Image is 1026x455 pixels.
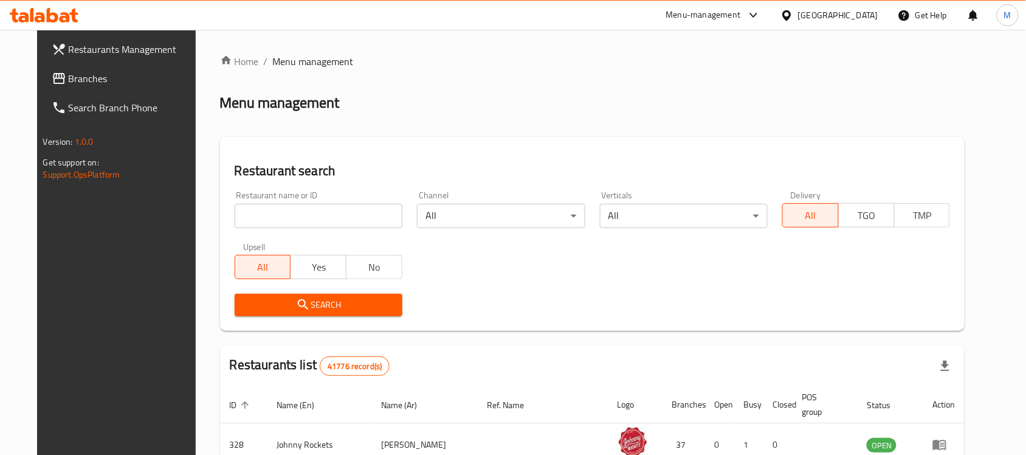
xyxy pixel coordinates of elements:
th: Closed [763,386,793,423]
label: Delivery [791,191,821,200]
a: Support.OpsPlatform [43,167,120,182]
div: Export file [931,352,960,381]
span: Status [867,398,906,412]
span: All [788,207,834,224]
div: Total records count [320,356,390,376]
span: Version: [43,134,73,150]
button: TMP [894,203,951,227]
div: [GEOGRAPHIC_DATA] [798,9,878,22]
span: Ref. Name [487,398,540,412]
span: M [1004,9,1011,22]
span: Restaurants Management [69,42,199,57]
span: All [240,259,286,276]
a: Home [220,54,259,69]
nav: breadcrumb [220,54,965,69]
li: / [264,54,268,69]
a: Branches [42,64,208,93]
span: Branches [69,71,199,86]
input: Search for restaurant name or ID.. [235,204,402,228]
span: TGO [844,207,890,224]
th: Open [705,386,734,423]
span: OPEN [867,439,897,453]
a: Search Branch Phone [42,93,208,122]
button: Yes [290,255,346,279]
span: 41776 record(s) [320,361,389,372]
div: All [600,204,768,228]
span: Search [244,297,393,313]
span: 1.0.0 [75,134,94,150]
span: Menu management [273,54,354,69]
th: Logo [608,386,663,423]
span: No [351,259,398,276]
button: TGO [838,203,895,227]
div: Menu [932,437,955,452]
th: Branches [663,386,705,423]
th: Busy [734,386,763,423]
h2: Menu management [220,93,340,113]
button: No [346,255,402,279]
div: All [417,204,585,228]
span: Name (Ar) [381,398,433,412]
span: Search Branch Phone [69,100,199,115]
span: Name (En) [277,398,331,412]
button: Search [235,294,402,316]
span: Get support on: [43,155,99,170]
h2: Restaurants list [230,356,390,376]
th: Action [923,386,965,423]
label: Upsell [243,243,266,251]
a: Restaurants Management [42,35,208,64]
span: Yes [295,259,342,276]
div: Menu-management [666,8,741,23]
span: ID [230,398,253,412]
span: POS group [802,390,843,419]
button: All [235,255,291,279]
button: All [782,203,839,227]
h2: Restaurant search [235,162,951,180]
span: TMP [900,207,946,224]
